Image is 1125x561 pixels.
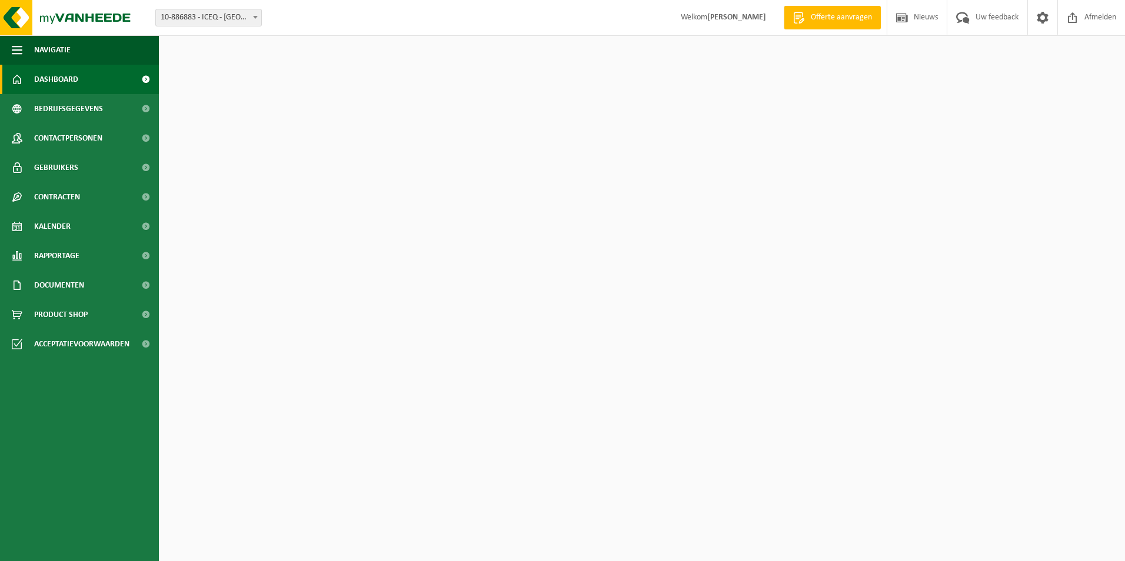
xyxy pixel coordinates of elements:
span: 10-886883 - ICEQ - ESSEN [156,9,261,26]
span: Bedrijfsgegevens [34,94,103,123]
span: Gebruikers [34,153,78,182]
strong: [PERSON_NAME] [707,13,766,22]
span: Offerte aanvragen [808,12,875,24]
span: 10-886883 - ICEQ - ESSEN [155,9,262,26]
span: Acceptatievoorwaarden [34,329,129,359]
span: Contracten [34,182,80,212]
span: Contactpersonen [34,123,102,153]
span: Kalender [34,212,71,241]
span: Documenten [34,271,84,300]
span: Product Shop [34,300,88,329]
a: Offerte aanvragen [784,6,881,29]
span: Rapportage [34,241,79,271]
span: Navigatie [34,35,71,65]
span: Dashboard [34,65,78,94]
